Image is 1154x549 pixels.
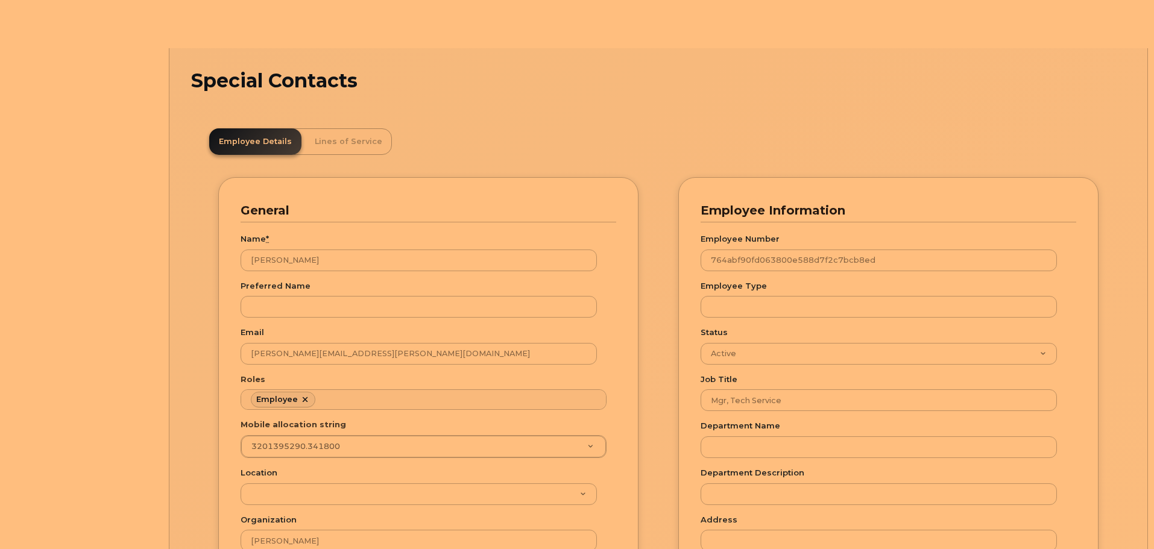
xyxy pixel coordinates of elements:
[256,395,298,404] div: Employee
[701,514,737,525] label: Address
[241,436,606,457] a: 3201395290.341800
[241,467,277,478] label: Location
[241,419,346,430] label: Mobile allocation string
[241,514,297,525] label: Organization
[701,327,728,338] label: Status
[209,128,301,155] a: Employee Details
[191,70,1126,91] h1: Special Contacts
[241,202,607,219] h3: General
[305,128,392,155] a: Lines of Service
[701,202,1067,219] h3: Employee Information
[701,420,780,431] label: Department Name
[701,233,780,245] label: Employee Number
[241,233,269,245] label: Name
[251,442,340,451] span: 3201395290.341800
[241,327,264,338] label: Email
[701,467,804,478] label: Department Description
[701,280,767,292] label: Employee Type
[241,280,311,292] label: Preferred Name
[266,234,269,243] abbr: required
[241,374,265,385] label: Roles
[701,374,737,385] label: Job Title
